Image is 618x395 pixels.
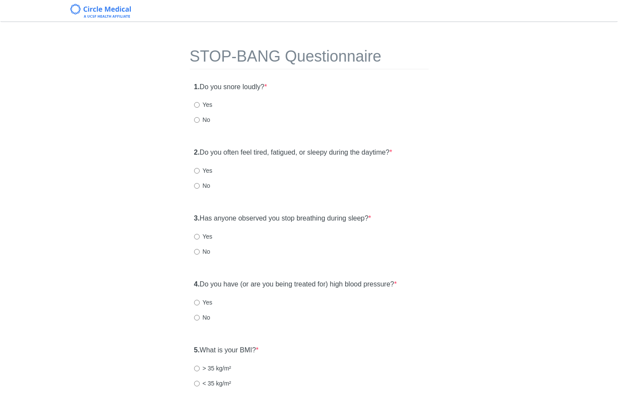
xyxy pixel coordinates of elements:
[194,280,397,289] label: Do you have (or are you being treated for) high blood pressure?
[194,381,200,386] input: < 35 kg/m²
[194,214,371,224] label: Has anyone observed you stop breathing during sleep?
[194,247,210,256] label: No
[194,315,200,320] input: No
[194,215,200,222] strong: 3.
[194,300,200,305] input: Yes
[194,149,200,156] strong: 2.
[194,249,200,255] input: No
[194,82,267,92] label: Do you snore loudly?
[194,183,200,189] input: No
[194,366,200,371] input: > 35 kg/m²
[194,313,210,322] label: No
[194,168,200,174] input: Yes
[194,102,200,108] input: Yes
[70,4,131,18] img: Circle Medical Logo
[194,346,200,354] strong: 5.
[194,280,200,288] strong: 4.
[194,148,392,158] label: Do you often feel tired, fatigued, or sleepy during the daytime?
[194,298,213,307] label: Yes
[194,181,210,190] label: No
[194,100,213,109] label: Yes
[194,115,210,124] label: No
[194,166,213,175] label: Yes
[194,232,213,241] label: Yes
[194,234,200,239] input: Yes
[190,48,429,69] h1: STOP-BANG Questionnaire
[194,83,200,90] strong: 1.
[194,345,259,355] label: What is your BMI?
[194,379,232,388] label: < 35 kg/m²
[194,117,200,123] input: No
[194,364,232,373] label: > 35 kg/m²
